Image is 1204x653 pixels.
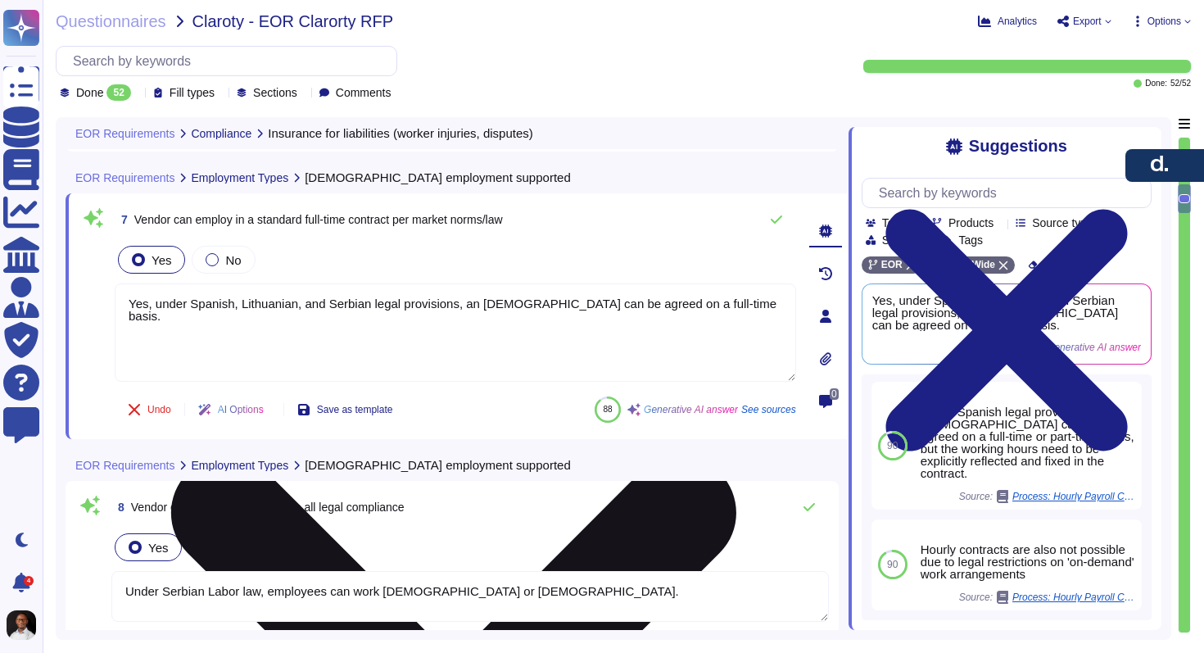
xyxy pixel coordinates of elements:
textarea: Yes, under Spanish, Lithuanian, and Serbian legal provisions, an [DEMOGRAPHIC_DATA] can be agreed... [115,283,796,382]
span: EOR Requirements [75,460,174,471]
span: No [225,253,241,267]
span: Employment Types [191,172,288,184]
span: Process: Hourly Payroll Country Go-live Timeline .pdf [1012,592,1135,602]
span: 90 [887,560,898,569]
span: Analytics [998,16,1037,26]
div: 4 [24,576,34,586]
div: Hourly contracts are also not possible due to legal restrictions on 'on-demand' work arrangements [921,543,1135,580]
button: user [3,607,48,643]
span: 88 [604,405,613,414]
span: 90 [887,441,898,451]
span: Compliance [191,128,251,139]
span: Vendor can employ in a standard full-time contract per market norms/law [134,213,503,226]
input: Search by keywords [871,179,1151,207]
span: EOR Requirements [75,172,174,184]
span: 7 [115,214,128,225]
span: 52 / 52 [1170,79,1191,88]
span: Done [76,87,103,98]
span: Comments [336,87,392,98]
span: Done: [1145,79,1167,88]
span: Options [1147,16,1181,26]
span: EOR Requirements [75,128,174,139]
span: 8 [111,501,124,513]
span: Export [1073,16,1102,26]
button: Analytics [978,15,1037,28]
input: Search by keywords [65,47,396,75]
span: Employment Types [191,460,288,471]
span: Fill types [170,87,215,98]
span: Source: [959,591,1135,604]
span: [DEMOGRAPHIC_DATA] employment supported [305,459,571,471]
span: Claroty - EOR Clarorty RFP [192,13,394,29]
span: [DEMOGRAPHIC_DATA] employment supported [305,171,571,184]
textarea: Under Serbian Labor law, employees can work [DEMOGRAPHIC_DATA] or [DEMOGRAPHIC_DATA]. [111,571,829,622]
span: 0 [830,388,839,400]
span: Sections [253,87,297,98]
span: Yes [152,253,171,267]
span: Questionnaires [56,13,166,29]
img: user [7,610,36,640]
span: Insurance for liabilities (worker injuries, disputes) [268,127,532,139]
div: 52 [106,84,130,101]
